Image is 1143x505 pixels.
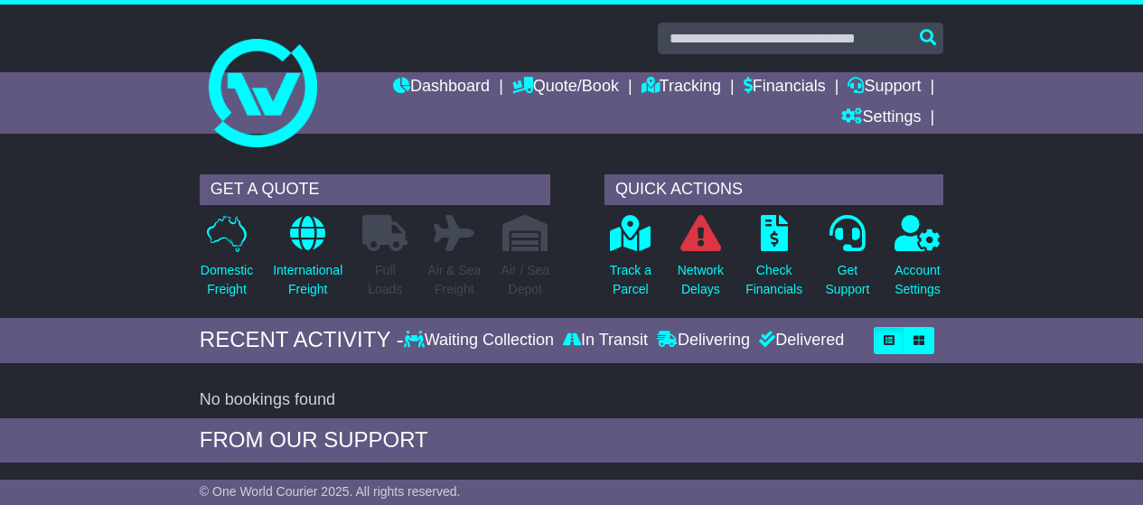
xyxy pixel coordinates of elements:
[501,261,549,299] p: Air / Sea Depot
[200,484,461,499] span: © One World Courier 2025. All rights reserved.
[201,261,253,299] p: Domestic Freight
[558,331,652,351] div: In Transit
[652,331,754,351] div: Delivering
[824,214,870,309] a: GetSupport
[609,214,652,309] a: Track aParcel
[272,214,343,309] a: InternationalFreight
[200,214,254,309] a: DomesticFreight
[745,261,802,299] p: Check Financials
[273,261,342,299] p: International Freight
[512,72,619,103] a: Quote/Book
[825,261,869,299] p: Get Support
[427,261,481,299] p: Air & Sea Freight
[200,327,404,353] div: RECENT ACTIVITY -
[200,174,550,205] div: GET A QUOTE
[894,214,942,309] a: AccountSettings
[200,390,943,410] div: No bookings found
[404,331,558,351] div: Waiting Collection
[895,261,941,299] p: Account Settings
[848,72,921,103] a: Support
[677,214,725,309] a: NetworkDelays
[841,103,921,134] a: Settings
[745,214,803,309] a: CheckFinancials
[393,72,490,103] a: Dashboard
[642,72,721,103] a: Tracking
[200,427,943,454] div: FROM OUR SUPPORT
[678,261,724,299] p: Network Delays
[744,72,826,103] a: Financials
[610,261,651,299] p: Track a Parcel
[604,174,943,205] div: QUICK ACTIONS
[754,331,844,351] div: Delivered
[362,261,408,299] p: Full Loads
